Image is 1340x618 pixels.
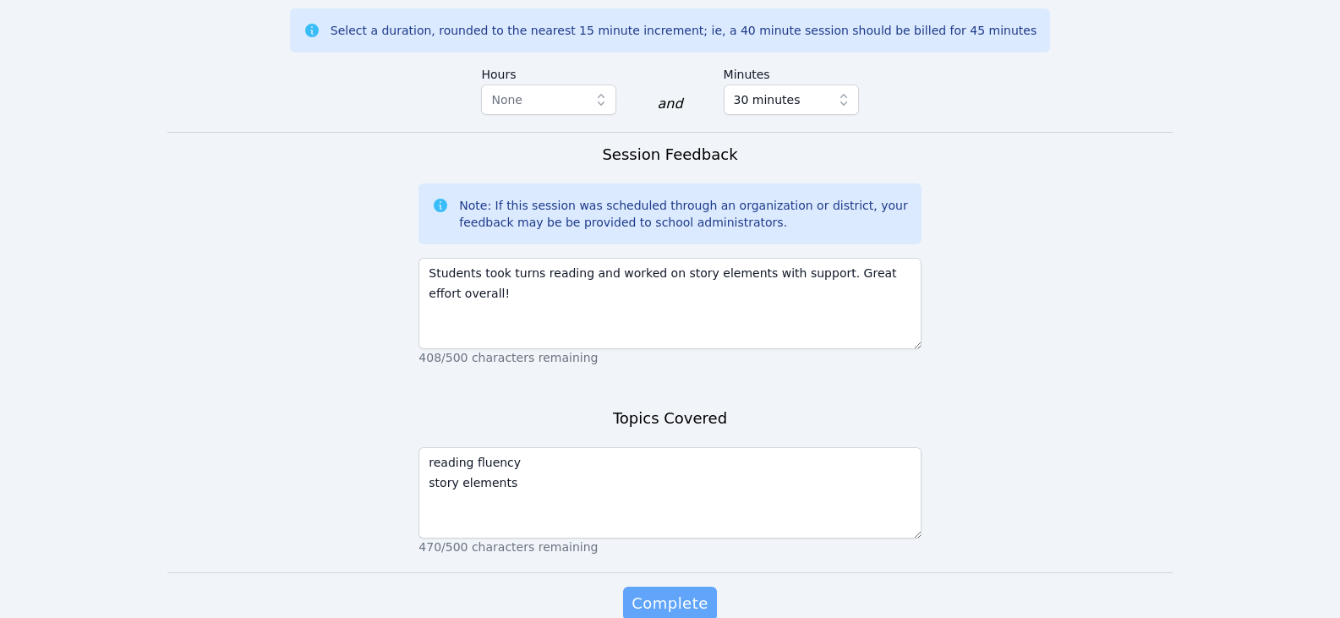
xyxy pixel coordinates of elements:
p: 408/500 characters remaining [418,349,921,366]
span: 30 minutes [734,90,801,110]
button: 30 minutes [724,85,859,115]
label: Hours [481,59,616,85]
div: Select a duration, rounded to the nearest 15 minute increment; ie, a 40 minute session should be ... [331,22,1036,39]
h3: Topics Covered [613,407,727,430]
textarea: reading fluency story elements [418,447,921,539]
button: None [481,85,616,115]
div: Note: If this session was scheduled through an organization or district, your feedback may be be ... [459,197,907,231]
p: 470/500 characters remaining [418,539,921,555]
textarea: Students took turns reading and worked on story elements with support. Great effort overall! [418,258,921,349]
label: Minutes [724,59,859,85]
h3: Session Feedback [602,143,737,167]
div: and [657,94,682,114]
span: Complete [632,592,708,615]
span: None [491,93,522,107]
